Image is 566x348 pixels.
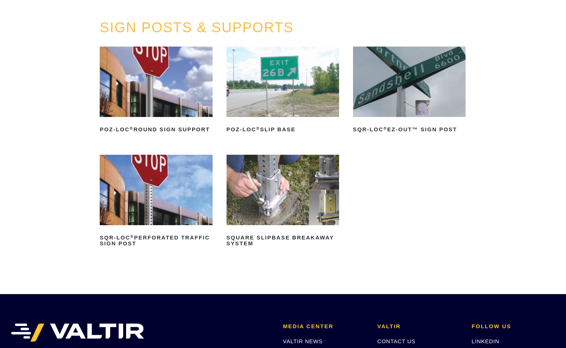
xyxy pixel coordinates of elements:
h2: FOLLOW US [472,323,555,330]
sup: ® [383,126,387,131]
h2: SQR-LOC Perforated Traffic Sign Post [100,232,212,249]
a: SQR-LOC®EZ-Out™ Sign Post [353,47,466,135]
a: VALTIR NEWS [283,338,323,344]
sup: ® [256,126,260,131]
a: CONTACT US [377,338,415,344]
a: Square Slipbase Breakaway System [227,155,339,249]
h2: VALTIR [377,323,460,330]
h2: MEDIA CENTER [283,323,366,330]
a: LINKEDIN [472,338,500,344]
a: POZ-LOC®Slip Base [227,47,339,135]
h2: POZ-LOC Slip Base [227,124,339,135]
sup: ® [131,234,134,239]
a: SQR-LOC®Perforated Traffic Sign Post [100,155,212,249]
sup: ® [130,126,133,131]
img: VALTIR [11,323,144,342]
h2: POZ-LOC Round Sign Support [100,124,212,135]
a: SIGN POSTS & SUPPORTS [100,20,294,35]
h2: Square Slipbase Breakaway System [227,232,339,249]
a: POZ-LOC®Round Sign Support [100,47,212,135]
h2: SQR-LOC EZ-Out™ Sign Post [353,124,466,135]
